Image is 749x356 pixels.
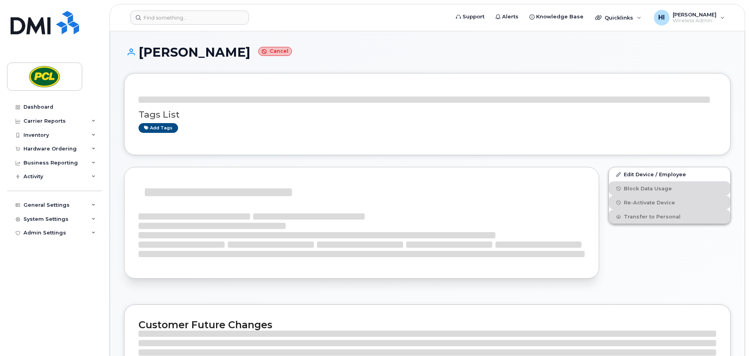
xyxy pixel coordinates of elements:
small: Cancel [258,47,292,56]
h3: Tags List [139,110,716,120]
button: Re-Activate Device [609,195,730,209]
span: Re-Activate Device [624,200,675,206]
button: Block Data Usage [609,181,730,195]
h1: [PERSON_NAME] [124,45,731,59]
a: Edit Device / Employee [609,167,730,181]
button: Transfer to Personal [609,209,730,224]
h2: Customer Future Changes [139,319,716,331]
a: Add tags [139,123,178,133]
